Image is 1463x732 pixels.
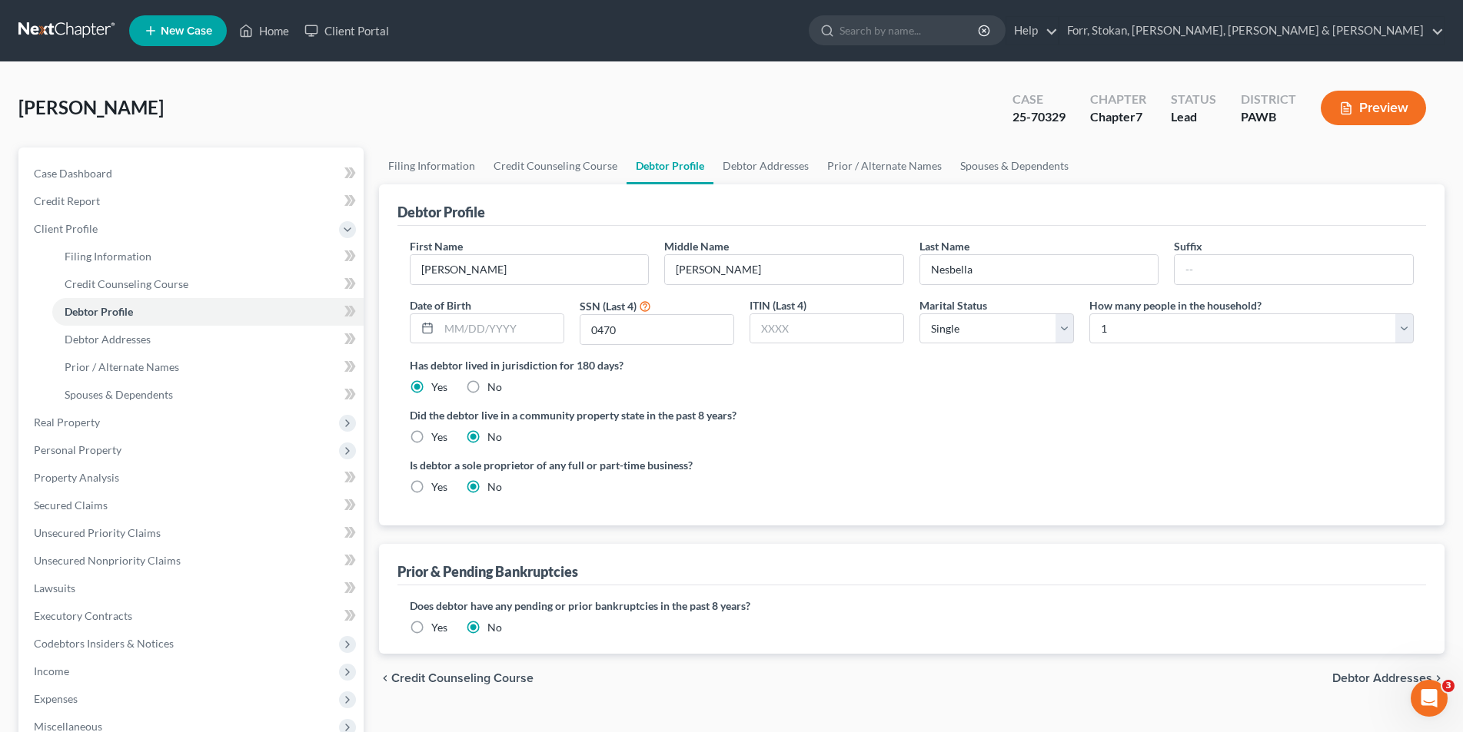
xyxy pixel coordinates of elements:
span: Credit Counseling Course [65,277,188,290]
button: chevron_left Credit Counseling Course [379,672,534,684]
span: Expenses [34,692,78,705]
label: ITIN (Last 4) [750,297,806,313]
span: Lawsuits [34,581,75,595]
div: Chapter [1090,91,1146,108]
input: XXXX [580,315,733,344]
input: M.I [665,255,903,284]
span: Filing Information [65,250,151,263]
input: -- [1175,255,1413,284]
a: Unsecured Nonpriority Claims [22,547,364,575]
span: Spouses & Dependents [65,388,173,401]
a: Client Portal [297,17,397,45]
a: Debtor Profile [52,298,364,326]
a: Forr, Stokan, [PERSON_NAME], [PERSON_NAME] & [PERSON_NAME] [1059,17,1444,45]
a: Credit Report [22,187,364,215]
span: Debtor Addresses [1332,672,1432,684]
i: chevron_right [1432,672,1445,684]
a: Spouses & Dependents [52,381,364,409]
a: Prior / Alternate Names [52,353,364,381]
span: Debtor Addresses [65,333,151,346]
span: Credit Counseling Course [391,672,534,684]
span: Real Property [34,416,100,429]
span: Client Profile [34,222,98,235]
span: 3 [1442,680,1455,692]
span: Income [34,664,69,677]
a: Debtor Addresses [713,147,818,184]
span: Executory Contracts [34,609,132,622]
button: Preview [1321,91,1426,125]
a: Case Dashboard [22,160,364,187]
input: -- [411,255,649,284]
span: Prior / Alternate Names [65,360,179,373]
div: Lead [1171,108,1216,126]
label: No [487,479,502,495]
label: Middle Name [664,238,729,254]
div: Status [1171,91,1216,108]
a: Credit Counseling Course [484,147,627,184]
a: Credit Counseling Course [52,270,364,298]
span: Unsecured Priority Claims [34,526,161,539]
span: [PERSON_NAME] [18,96,164,118]
a: Executory Contracts [22,602,364,630]
span: Case Dashboard [34,167,112,180]
label: No [487,620,502,635]
label: How many people in the household? [1089,297,1262,313]
label: Marital Status [919,297,987,313]
label: Suffix [1174,238,1202,254]
a: Spouses & Dependents [951,147,1078,184]
a: Unsecured Priority Claims [22,519,364,547]
input: Search by name... [840,16,980,45]
span: Debtor Profile [65,305,133,318]
label: First Name [410,238,463,254]
a: Lawsuits [22,575,364,602]
a: Secured Claims [22,492,364,519]
input: XXXX [750,314,903,343]
label: Last Name [919,238,969,254]
input: MM/DD/YYYY [439,314,564,343]
a: Help [1006,17,1058,45]
div: Chapter [1090,108,1146,126]
div: Debtor Profile [397,203,485,221]
a: Prior / Alternate Names [818,147,951,184]
span: Property Analysis [34,471,119,484]
a: Property Analysis [22,464,364,492]
label: Yes [431,620,447,635]
label: No [487,379,502,395]
label: Is debtor a sole proprietor of any full or part-time business? [410,457,904,473]
a: Debtor Addresses [52,326,364,353]
div: Prior & Pending Bankruptcies [397,562,578,581]
span: Secured Claims [34,498,108,512]
span: Personal Property [34,443,121,456]
button: Debtor Addresses chevron_right [1332,672,1445,684]
a: Filing Information [379,147,484,184]
label: Yes [431,379,447,395]
span: New Case [161,25,212,37]
span: 7 [1135,109,1142,124]
a: Debtor Profile [627,147,713,184]
a: Home [231,17,297,45]
div: PAWB [1241,108,1296,126]
span: Codebtors Insiders & Notices [34,637,174,650]
label: No [487,429,502,445]
span: Credit Report [34,194,100,207]
input: -- [920,255,1159,284]
label: Yes [431,479,447,495]
label: Does debtor have any pending or prior bankruptcies in the past 8 years? [410,598,1414,614]
label: Yes [431,429,447,445]
a: Filing Information [52,243,364,270]
i: chevron_left [379,672,391,684]
iframe: Intercom live chat [1411,680,1448,717]
div: 25-70329 [1012,108,1066,126]
label: Did the debtor live in a community property state in the past 8 years? [410,407,1414,423]
div: Case [1012,91,1066,108]
label: Has debtor lived in jurisdiction for 180 days? [410,357,1414,373]
div: District [1241,91,1296,108]
label: SSN (Last 4) [580,298,637,314]
span: Unsecured Nonpriority Claims [34,554,181,567]
label: Date of Birth [410,297,471,313]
